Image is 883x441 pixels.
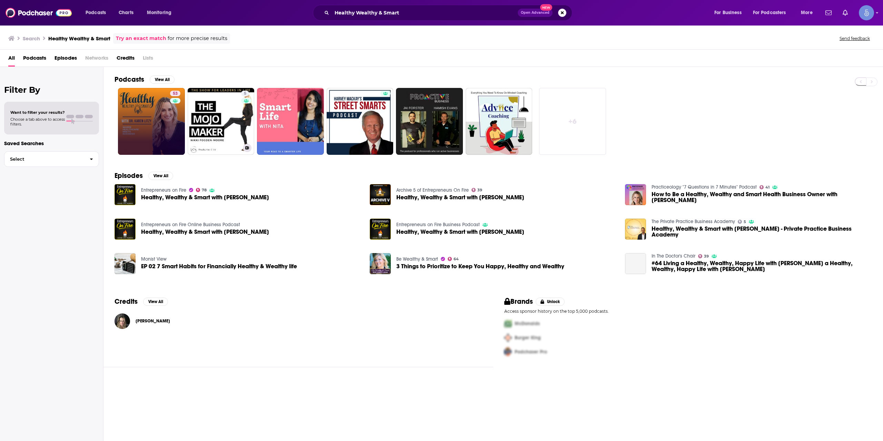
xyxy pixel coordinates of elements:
[115,219,136,240] a: Healthy, Wealthy & Smart with Karen Litzy
[625,253,646,274] a: #64 Living a Healthy, Wealthy, Happy Life with Tom CorleyLiving a Healthy, Wealthy, Happy Life wi...
[396,229,524,235] span: Healthy, Wealthy & Smart with [PERSON_NAME]
[6,6,72,19] img: Podchaser - Follow, Share and Rate Podcasts
[202,189,207,192] span: 78
[115,75,144,84] h2: Podcasts
[23,52,46,67] a: Podcasts
[704,255,709,258] span: 39
[115,310,482,332] button: Karen LitzyKaren Litzy
[4,157,84,161] span: Select
[48,35,110,42] h3: Healthy Wealthy & Smart
[54,52,77,67] a: Episodes
[115,297,168,306] a: CreditsView All
[148,172,173,180] button: View All
[837,36,872,41] button: Send feedback
[119,8,133,18] span: Charts
[141,229,269,235] a: Healthy, Wealthy & Smart with Karen Litzy
[859,5,874,20] button: Show profile menu
[698,254,709,258] a: 39
[168,34,227,42] span: for more precise results
[454,258,459,261] span: 64
[396,194,524,200] span: Healthy, Wealthy & Smart with [PERSON_NAME]
[652,191,872,203] span: How to Be a Healthy, Wealthy and Smart Health Business Owner with [PERSON_NAME]
[10,117,65,127] span: Choose a tab above to access filters.
[141,187,186,193] a: Entrepreneurs on Fire
[4,85,99,95] h2: Filter By
[141,263,297,269] a: EP 02 7 Smart Habits for Financially Healthy & Wealthy life
[115,253,136,274] img: EP 02 7 Smart Habits for Financially Healthy & Wealthy life
[396,263,564,269] span: 3 Things to Prioritize to Keep You Happy, Healthy and Wealthy
[518,9,553,17] button: Open AdvancedNew
[625,184,646,205] a: How to Be a Healthy, Wealthy and Smart Health Business Owner with Karen Litzy
[652,184,757,190] a: Practiceology "7 Questions in 7 Minutes" Podcast
[141,256,167,262] a: Monist View
[502,345,515,359] img: Third Pro Logo
[143,298,168,306] button: View All
[141,222,240,228] a: Entrepreneurs on Fire Online Business Podcast
[141,229,269,235] span: Healthy, Wealthy & Smart with [PERSON_NAME]
[188,88,255,155] a: 5The Mojo Maker Podcast with [PERSON_NAME]: For Leaders In Life | Healthy Wealthy and [PERSON_NAME]
[4,151,99,167] button: Select
[504,309,872,314] p: Access sponsor history on the top 5,000 podcasts.
[652,191,872,203] a: How to Be a Healthy, Wealthy and Smart Health Business Owner with Karen Litzy
[796,7,821,18] button: open menu
[115,297,138,306] h2: Credits
[85,52,108,67] span: Networks
[117,52,135,67] a: Credits
[652,253,695,259] a: In The Doctor's Chair
[625,219,646,240] img: Healthy, Wealthy & Smart with Karen Litzy - Private Practice Business Academy
[396,187,469,193] a: Archive 5 of Entrepreneurs On Fire
[142,7,180,18] button: open menu
[396,194,524,200] a: Healthy, Wealthy & Smart with Karen Litzy
[536,298,565,306] button: Unlock
[823,7,834,19] a: Show notifications dropdown
[116,34,166,42] a: Try an exact match
[241,91,249,96] a: 5
[115,313,130,329] img: Karen Litzy
[652,226,872,238] span: Healthy, Wealthy & Smart with [PERSON_NAME] - Private Practice Business Academy
[86,8,106,18] span: Podcasts
[190,145,240,151] h3: The Mojo Maker Podcast with [PERSON_NAME]: For Leaders In Life | Healthy Wealthy and [PERSON_NAME]
[652,260,872,272] a: #64 Living a Healthy, Wealthy, Happy Life with Tom CorleyLiving a Healthy, Wealthy, Happy Life wi...
[143,52,153,67] span: Lists
[141,194,269,200] a: Healthy, Wealthy & Smart with Karen Litzy
[141,194,269,200] span: Healthy, Wealthy & Smart with [PERSON_NAME]
[515,321,540,327] span: McDonalds
[114,7,138,18] a: Charts
[370,253,391,274] a: 3 Things to Prioritize to Keep You Happy, Healthy and Wealthy
[396,256,438,262] a: Be Wealthy & Smart
[760,185,770,189] a: 41
[147,8,171,18] span: Monitoring
[23,35,40,42] h3: Search
[332,7,518,18] input: Search podcasts, credits, & more...
[539,88,606,155] a: +6
[244,90,246,97] span: 5
[515,349,547,355] span: Podchaser Pro
[370,184,391,205] a: Healthy, Wealthy & Smart with Karen Litzy
[115,75,175,84] a: PodcastsView All
[136,318,170,324] a: Karen Litzy
[540,4,553,11] span: New
[652,219,735,224] a: The Private Practice Business Academy
[8,52,15,67] a: All
[81,7,115,18] button: open menu
[173,90,178,97] span: 53
[521,11,549,14] span: Open Advanced
[319,5,579,21] div: Search podcasts, credits, & more...
[150,76,175,84] button: View All
[840,7,851,19] a: Show notifications dropdown
[196,188,207,192] a: 78
[477,189,482,192] span: 39
[748,7,796,18] button: open menu
[115,171,143,180] h2: Episodes
[115,184,136,205] img: Healthy, Wealthy & Smart with Karen Litzy
[502,331,515,345] img: Second Pro Logo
